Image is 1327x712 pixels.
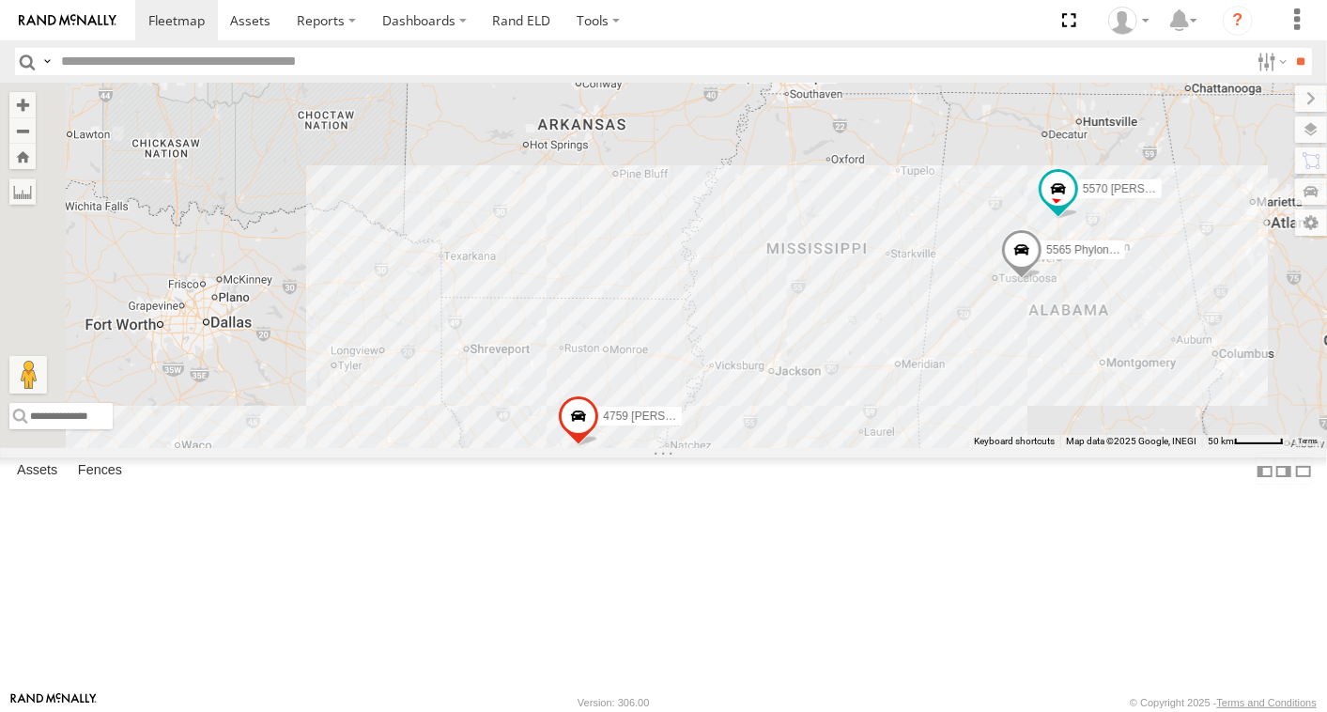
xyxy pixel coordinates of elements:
button: Zoom Home [9,144,36,169]
button: Keyboard shortcuts [974,435,1055,448]
span: 5565 Phylon [PERSON_NAME] [1046,243,1205,256]
button: Zoom in [9,92,36,117]
a: Terms [1299,437,1319,444]
div: © Copyright 2025 - [1130,697,1317,708]
span: 50 km [1208,436,1234,446]
button: Zoom out [9,117,36,144]
div: Version: 306.00 [578,697,649,708]
span: Map data ©2025 Google, INEGI [1066,436,1196,446]
a: Visit our Website [10,693,97,712]
a: Terms and Conditions [1217,697,1317,708]
label: Map Settings [1295,209,1327,236]
label: Search Filter Options [1250,48,1290,75]
label: Fences [69,458,131,485]
img: rand-logo.svg [19,14,116,27]
button: Drag Pegman onto the map to open Street View [9,356,47,394]
span: 5570 [PERSON_NAME] [1082,182,1203,195]
button: Map Scale: 50 km per 49 pixels [1202,435,1289,448]
label: Dock Summary Table to the Right [1274,457,1293,485]
label: Assets [8,458,67,485]
div: Scott Ambler [1102,7,1156,35]
span: 4759 [PERSON_NAME] [603,410,724,423]
i: ? [1223,6,1253,36]
label: Dock Summary Table to the Left [1256,457,1274,485]
label: Search Query [39,48,54,75]
label: Hide Summary Table [1294,457,1313,485]
label: Measure [9,178,36,205]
